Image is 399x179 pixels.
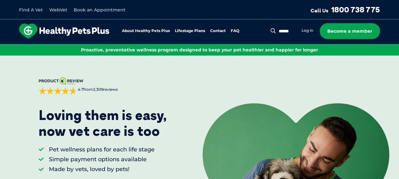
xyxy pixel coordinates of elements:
[122,29,170,33] a: About Healthy Pets Plus
[74,7,125,13] a: Book an Appointment
[231,29,239,33] a: FAQ
[49,156,155,163] li: Simple payment options available
[78,87,83,92] strong: 4.7
[310,5,380,14] a: Call Us1800 738 775
[49,146,155,154] li: Pet wellness plans for each life stage
[39,107,167,139] p: Loving them is easy, now vet care is too
[77,87,118,92] span: from
[175,29,205,33] a: Lifestage Plans
[81,47,318,53] span: Proactive, preventative wellness program designed to keep your pet healthier and happier for longer
[320,23,380,39] a: Become a member
[93,87,118,92] span: 2,309 reviews
[39,77,177,95] a: 4.7from2,309reviews
[310,7,329,14] span: Call Us
[210,29,226,33] a: Contact
[19,7,43,13] a: Find A Vet
[49,165,155,173] li: Made by vets, loved by pets!
[19,23,109,39] img: hpp-logo
[39,87,77,95] div: 4.7 out of 5 stars
[49,7,67,13] a: WebVet
[302,28,313,33] a: Log in
[269,28,277,34] button: Search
